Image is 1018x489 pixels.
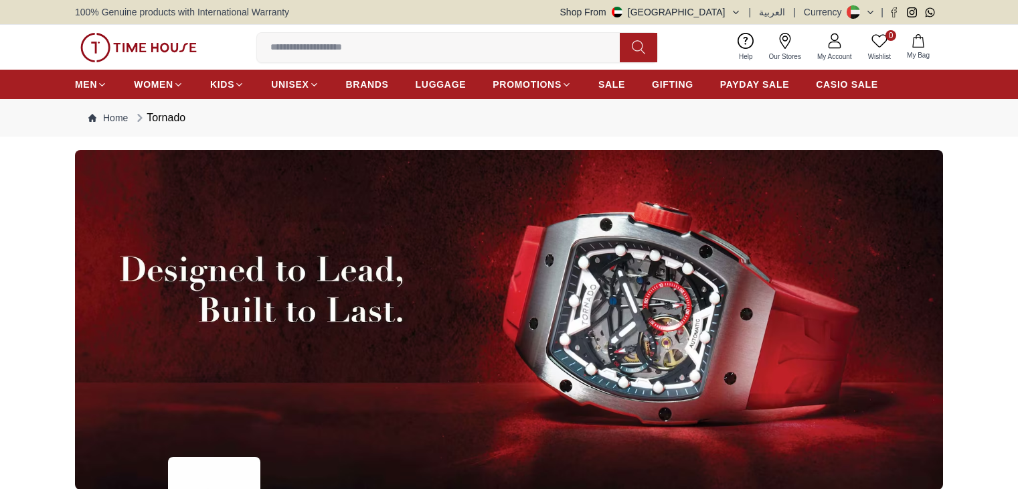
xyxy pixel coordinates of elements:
[885,30,896,41] span: 0
[734,52,758,62] span: Help
[75,5,289,19] span: 100% Genuine products with International Warranty
[652,78,693,91] span: GIFTING
[75,99,943,137] nav: Breadcrumb
[493,72,572,96] a: PROMOTIONS
[210,72,244,96] a: KIDS
[75,78,97,91] span: MEN
[731,30,761,64] a: Help
[749,5,752,19] span: |
[88,111,128,125] a: Home
[793,5,796,19] span: |
[902,50,935,60] span: My Bag
[75,72,107,96] a: MEN
[416,72,466,96] a: LUGGAGE
[271,78,309,91] span: UNISEX
[812,52,857,62] span: My Account
[210,78,234,91] span: KIDS
[764,52,807,62] span: Our Stores
[889,7,899,17] a: Facebook
[863,52,896,62] span: Wishlist
[925,7,935,17] a: Whatsapp
[346,72,389,96] a: BRANDS
[133,110,185,126] div: Tornado
[881,5,883,19] span: |
[346,78,389,91] span: BRANDS
[720,78,789,91] span: PAYDAY SALE
[560,5,741,19] button: Shop From[GEOGRAPHIC_DATA]
[804,5,847,19] div: Currency
[899,31,938,63] button: My Bag
[134,72,183,96] a: WOMEN
[720,72,789,96] a: PAYDAY SALE
[816,78,878,91] span: CASIO SALE
[652,72,693,96] a: GIFTING
[416,78,466,91] span: LUGGAGE
[761,30,809,64] a: Our Stores
[759,5,785,19] button: العربية
[598,78,625,91] span: SALE
[80,33,197,62] img: ...
[860,30,899,64] a: 0Wishlist
[134,78,173,91] span: WOMEN
[598,72,625,96] a: SALE
[493,78,562,91] span: PROMOTIONS
[612,7,622,17] img: United Arab Emirates
[816,72,878,96] a: CASIO SALE
[271,72,319,96] a: UNISEX
[907,7,917,17] a: Instagram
